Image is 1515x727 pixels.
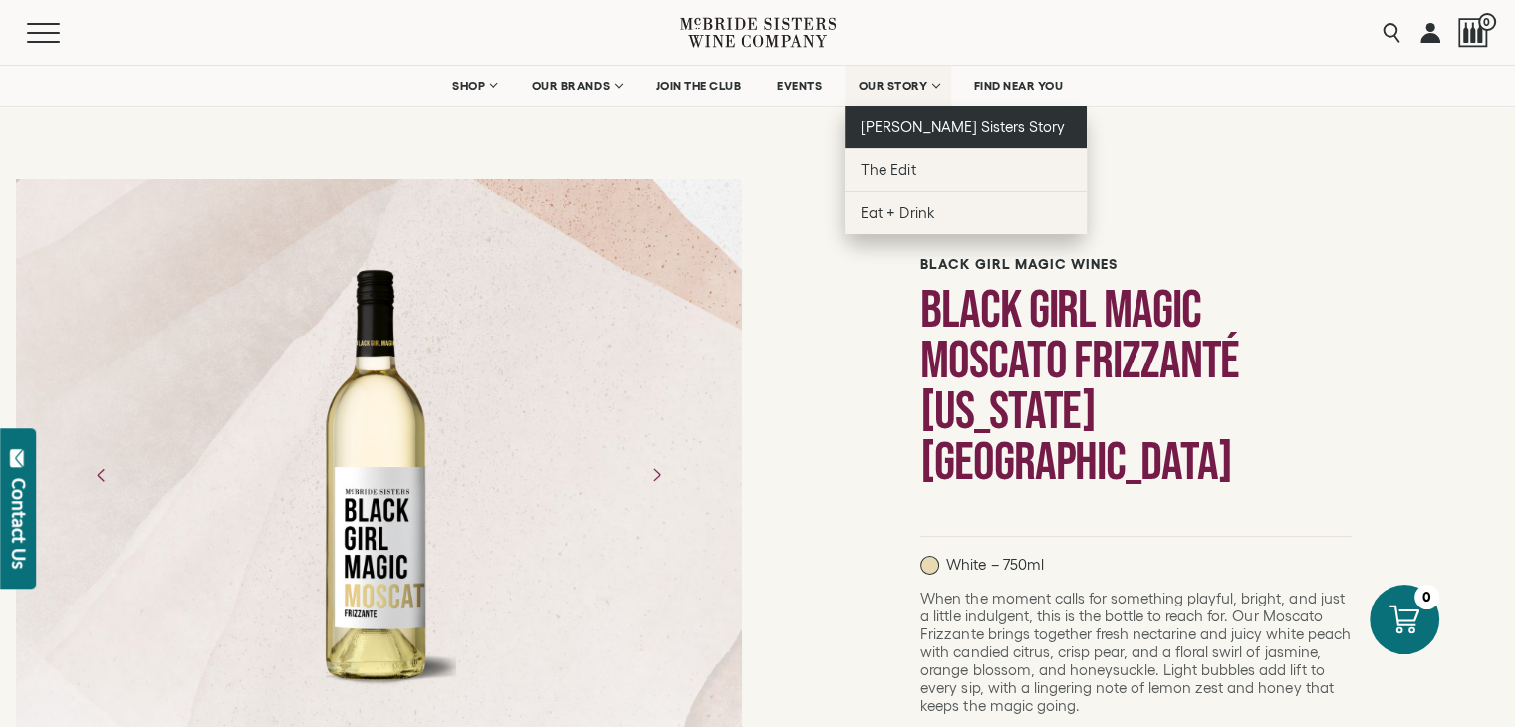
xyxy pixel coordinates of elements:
[845,106,1087,148] a: [PERSON_NAME] Sisters Story
[631,449,682,501] button: Next
[920,285,1352,488] h1: Black Girl Magic Moscato Frizzanté [US_STATE] [GEOGRAPHIC_DATA]
[861,119,1065,135] span: [PERSON_NAME] Sisters Story
[861,204,934,221] span: Eat + Drink
[439,66,509,106] a: SHOP
[974,79,1064,93] span: FIND NEAR YOU
[764,66,835,106] a: EVENTS
[845,148,1087,191] a: The Edit
[777,79,822,93] span: EVENTS
[858,79,927,93] span: OUR STORY
[9,478,29,569] div: Contact Us
[532,79,610,93] span: OUR BRANDS
[861,161,915,178] span: The Edit
[920,256,1352,273] h6: Black Girl Magic Wines
[920,556,1043,575] p: White – 750ml
[845,66,951,106] a: OUR STORY
[961,66,1077,106] a: FIND NEAR YOU
[920,590,1350,714] span: When the moment calls for something playful, bright, and just a little indulgent, this is the bot...
[76,449,127,501] button: Previous
[643,66,755,106] a: JOIN THE CLUB
[845,191,1087,234] a: Eat + Drink
[1414,585,1439,609] div: 0
[656,79,742,93] span: JOIN THE CLUB
[27,23,99,43] button: Mobile Menu Trigger
[452,79,486,93] span: SHOP
[1478,13,1496,31] span: 0
[519,66,633,106] a: OUR BRANDS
